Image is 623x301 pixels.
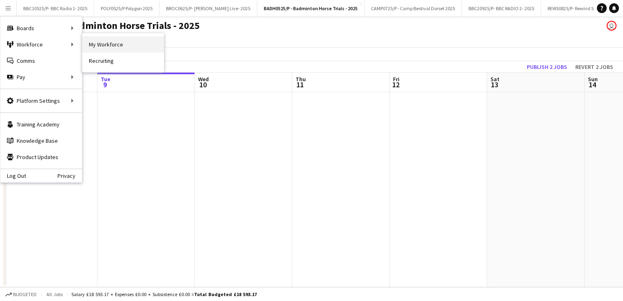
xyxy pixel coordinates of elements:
[587,80,598,89] span: 14
[0,149,82,165] a: Product Updates
[257,0,365,16] button: BADH0525/P - Badminton Horse Trials - 2025
[94,0,159,16] button: POLY0525/P Polygon 2025
[0,116,82,133] a: Training Academy
[57,173,82,179] a: Privacy
[489,80,499,89] span: 13
[0,53,82,69] a: Comms
[194,291,257,297] span: Total Budgeted £18 593.17
[99,80,110,89] span: 9
[159,0,257,16] button: BROC0625/P- [PERSON_NAME] Live- 2025
[296,75,306,83] span: Thu
[197,80,209,89] span: 10
[0,36,82,53] div: Workforce
[462,0,541,16] button: BBC20925/P- BBC RADIO 2- 2025
[393,75,400,83] span: Fri
[71,291,257,297] div: Salary £18 593.17 + Expenses £0.00 + Subsistence £0.00 =
[13,292,37,297] span: Budgeted
[45,291,64,297] span: All jobs
[524,62,570,72] button: Publish 2 jobs
[7,20,200,32] h1: BADH0525/P - Badminton Horse Trials - 2025
[4,290,38,299] button: Budgeted
[572,62,616,72] button: Revert 2 jobs
[0,20,82,36] div: Boards
[588,75,598,83] span: Sun
[0,69,82,85] div: Pay
[0,173,26,179] a: Log Out
[392,80,400,89] span: 12
[294,80,306,89] span: 11
[0,133,82,149] a: Knowledge Base
[17,0,94,16] button: BBC10525/P- BBC Radio 1- 2025
[365,0,462,16] button: CAMP0725/P - Camp Bestival Dorset 2025
[101,75,110,83] span: Tue
[541,0,623,16] button: REWS0825/P- Rewind South- 2025
[490,75,499,83] span: Sat
[198,75,209,83] span: Wed
[82,53,164,69] a: Recruiting
[82,36,164,53] a: My Workforce
[607,21,616,31] app-user-avatar: Grace Shorten
[0,93,82,109] div: Platform Settings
